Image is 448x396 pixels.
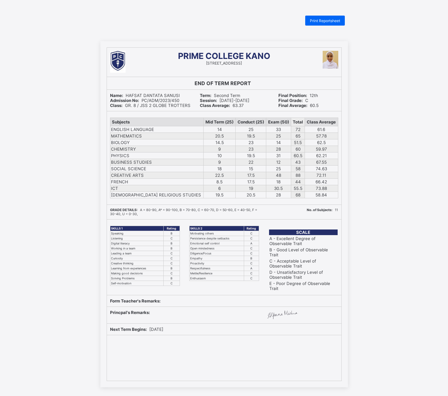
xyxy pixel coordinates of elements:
td: 14.5 [204,139,236,146]
td: Making good decisions [110,271,164,276]
th: Exam (50) [266,118,291,126]
td: Persistence despite setbacks [189,236,244,241]
td: 17.5 [236,172,266,178]
td: 33 [266,126,291,133]
td: C [244,271,259,276]
td: 22.5 [204,172,236,178]
span: A = 80-90, A* = 90-100, B = 70-80, C = 60-70, D = 50-60, E = 40-50, F = 30-40, U = 0-30, [110,208,257,216]
td: Mettle/Resilience [189,271,244,276]
td: C [164,261,180,266]
td: C [164,256,180,261]
td: 9 [204,146,236,152]
td: 15 [236,165,266,172]
td: C [244,236,259,241]
span: 63.37 [200,103,244,108]
td: FRENCH [110,178,204,185]
th: Rating [164,226,180,231]
td: 25 [266,133,291,139]
td: D - Unsatisfactory Level of Observable Trait [269,269,338,280]
td: Working in a team [110,246,164,251]
span: HAFSAT DANTATA SANUSI [110,93,180,98]
b: Form Teacher's Remarks: [110,298,161,303]
td: B [164,276,180,281]
td: 20.5 [236,191,266,198]
td: 10 [204,152,236,159]
b: Name: [110,93,123,98]
td: A - Excellent Degree of Observable Trait [269,236,338,246]
td: 23 [236,146,266,152]
b: Final Grade: [278,98,303,103]
td: Creative thinking [110,261,164,266]
td: B [164,246,180,251]
td: 62.5 [305,139,338,146]
td: 19.5 [236,152,266,159]
td: BUSINESS STUDIES [110,159,204,165]
th: Class Average [305,118,338,126]
td: 14 [204,126,236,133]
td: Motivating others [189,231,244,236]
span: C [278,98,308,103]
td: CREATIVE ARTS [110,172,204,178]
b: Next Term Begins: [110,327,147,332]
td: B [164,241,180,246]
td: Open mindedness [189,246,244,251]
td: 12 [266,159,291,165]
td: 66.42 [305,178,338,185]
td: Enthusiasm [189,276,244,281]
td: ICT [110,185,204,191]
td: 17.5 [236,178,266,185]
td: BIOLOGY [110,139,204,146]
td: C [164,251,180,256]
span: 12th [278,93,318,98]
b: Final Average: [278,103,307,108]
td: 48 [266,172,291,178]
td: A [244,241,259,246]
td: 58.84 [305,191,338,198]
td: Proactivity [189,261,244,266]
span: PC/ADM/2023/450 [110,98,179,103]
b: Class Average: [200,103,230,108]
td: 74.63 [305,165,338,172]
td: Empathy [189,256,244,261]
b: GRADE DETAILS: [110,208,137,212]
td: Self-motivation [110,281,164,286]
td: Curiosity [110,256,164,261]
td: 73.88 [305,185,338,191]
td: C [244,261,259,266]
td: 62.21 [305,152,338,159]
td: C [244,276,259,281]
td: Emotional self control [189,241,244,246]
td: 20.5 [204,133,236,139]
span: [STREET_ADDRESS] [206,61,242,65]
td: C [244,251,259,256]
th: SKILLS 2 [189,226,244,231]
th: SCALE [269,229,338,235]
th: SKILLS 1 [110,226,164,231]
td: Learning from experiences [110,266,164,271]
b: Class: [110,103,123,108]
b: Term: [200,93,211,98]
th: Subjects [110,118,204,126]
th: Total [291,118,305,126]
td: 88 [291,172,305,178]
td: 23 [236,139,266,146]
td: Respectfulness [189,266,244,271]
td: 19 [236,185,266,191]
b: Princpal's Remarks: [110,310,150,315]
td: 19.5 [204,191,236,198]
td: 9 [204,159,236,165]
span: [DATE] [110,327,163,332]
b: No. of Subjects: [307,208,332,212]
th: Rating [244,226,259,231]
td: Diligence/Focus [189,251,244,256]
td: 58 [291,165,305,172]
td: 25 [236,126,266,133]
b: Admission No: [110,98,139,103]
td: C - Acceptable Level of Observable Trait [269,258,338,269]
td: MATHEMATICS [110,133,204,139]
td: 22 [236,159,266,165]
td: 67.55 [305,159,338,165]
td: Listening [110,236,164,241]
td: 68 [291,191,305,198]
td: C [164,281,180,286]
